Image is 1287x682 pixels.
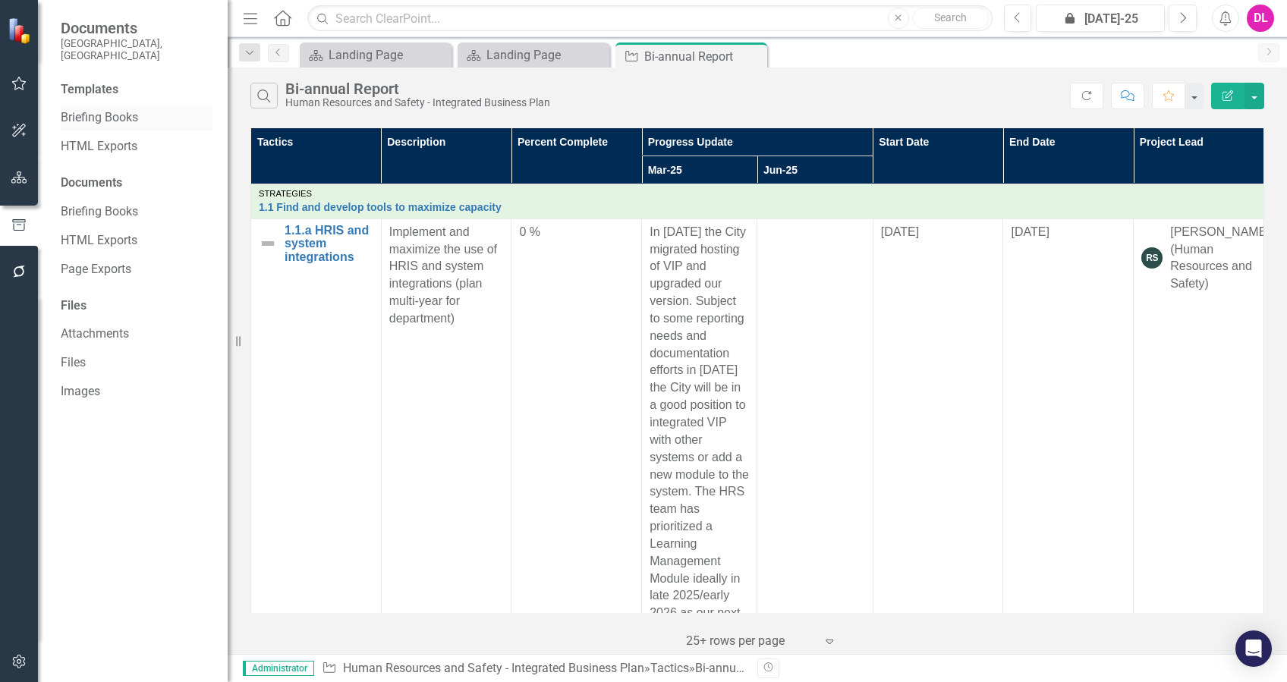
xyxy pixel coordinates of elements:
[8,17,34,44] img: ClearPoint Strategy
[881,225,919,238] span: [DATE]
[285,224,373,264] a: 1.1.a HRIS and system integrations
[61,297,212,315] div: Files
[1036,5,1165,32] button: [DATE]-25
[1170,224,1270,293] div: [PERSON_NAME] (Human Resources and Safety)
[259,189,1256,198] div: Strategies
[61,383,212,401] a: Images
[243,661,314,676] span: Administrator
[61,109,212,127] a: Briefing Books
[389,225,497,325] span: Implement and maximize the use of HRIS and system integrations (plan multi-year for department)
[61,354,212,372] a: Files
[61,325,212,343] a: Attachments
[61,203,212,221] a: Briefing Books
[61,37,212,62] small: [GEOGRAPHIC_DATA], [GEOGRAPHIC_DATA]
[307,5,992,32] input: Search ClearPoint...
[934,11,967,24] span: Search
[1041,10,1160,28] div: [DATE]-25
[259,234,277,253] img: Not Defined
[343,661,644,675] a: Human Resources and Safety - Integrated Business Plan
[285,97,550,108] div: Human Resources and Safety - Integrated Business Plan
[913,8,989,29] button: Search
[61,138,212,156] a: HTML Exports
[461,46,606,64] a: Landing Page
[1247,5,1274,32] button: DL
[1235,630,1272,667] div: Open Intercom Messenger
[251,184,1264,219] td: Double-Click to Edit Right Click for Context Menu
[61,261,212,278] a: Page Exports
[486,46,606,64] div: Landing Page
[322,660,746,677] div: » »
[259,202,1256,213] a: 1.1 Find and develop tools to maximize capacity
[304,46,448,64] a: Landing Page
[695,661,784,675] div: Bi-annual Report
[61,81,212,99] div: Templates
[644,47,763,66] div: Bi-annual Report
[61,232,212,250] a: HTML Exports
[61,174,212,192] div: Documents
[650,661,689,675] a: Tactics
[1011,225,1049,238] span: [DATE]
[329,46,448,64] div: Landing Page
[1141,247,1163,269] div: RS
[285,80,550,97] div: Bi-annual Report
[519,224,634,241] div: 0 %
[61,19,212,37] span: Documents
